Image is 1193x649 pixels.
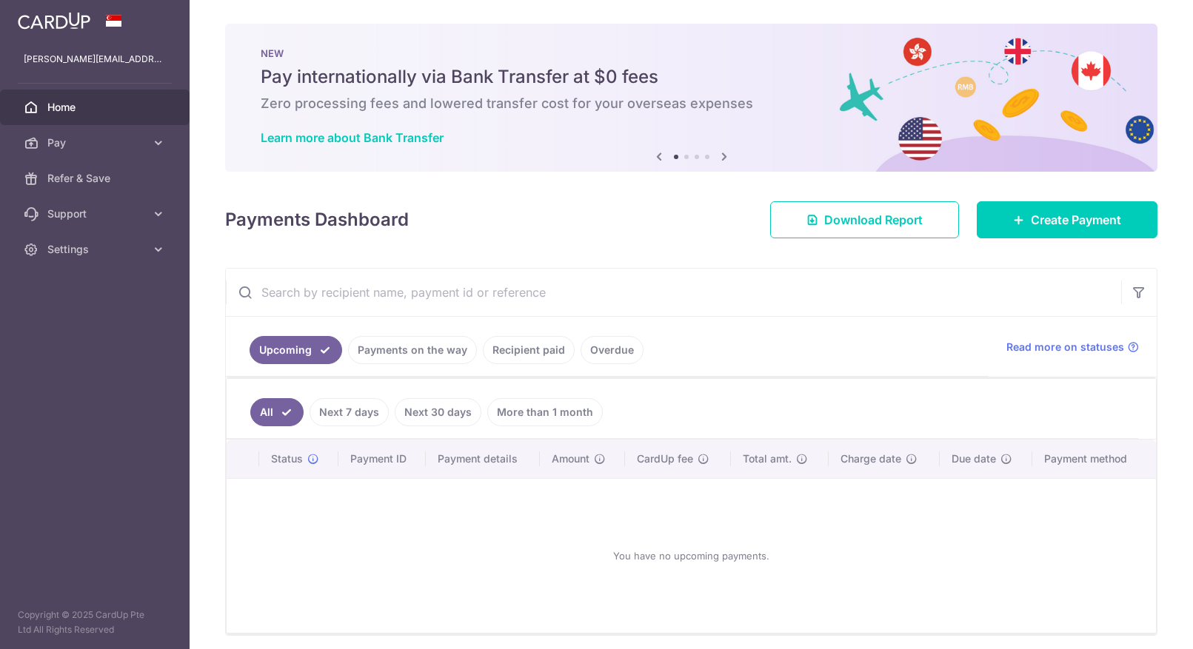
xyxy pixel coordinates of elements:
[426,440,540,478] th: Payment details
[261,65,1122,89] h5: Pay internationally via Bank Transfer at $0 fees
[348,336,477,364] a: Payments on the way
[487,398,603,426] a: More than 1 month
[225,24,1157,172] img: Bank transfer banner
[1031,211,1121,229] span: Create Payment
[1006,340,1139,354] a: Read more on statuses
[637,451,693,466] span: CardUp fee
[261,130,444,145] a: Learn more about Bank Transfer
[225,206,409,233] h4: Payments Dashboard
[581,336,644,364] a: Overdue
[483,336,575,364] a: Recipient paid
[18,12,90,30] img: CardUp
[310,398,389,426] a: Next 7 days
[47,171,145,186] span: Refer & Save
[226,269,1121,316] input: Search by recipient name, payment id or reference
[47,100,145,115] span: Home
[271,451,303,466] span: Status
[977,201,1157,238] a: Create Payment
[47,135,145,150] span: Pay
[47,242,145,257] span: Settings
[47,206,145,221] span: Support
[1006,340,1124,354] span: Read more on statuses
[552,451,589,466] span: Amount
[244,491,1138,621] div: You have no upcoming payments.
[743,451,792,466] span: Total amt.
[395,398,481,426] a: Next 30 days
[250,336,342,364] a: Upcoming
[824,211,923,229] span: Download Report
[338,440,427,478] th: Payment ID
[841,451,901,466] span: Charge date
[1032,440,1156,478] th: Payment method
[952,451,996,466] span: Due date
[261,95,1122,112] h6: Zero processing fees and lowered transfer cost for your overseas expenses
[24,52,166,67] p: [PERSON_NAME][EMAIL_ADDRESS][DOMAIN_NAME]
[250,398,304,426] a: All
[770,201,959,238] a: Download Report
[261,47,1122,59] p: NEW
